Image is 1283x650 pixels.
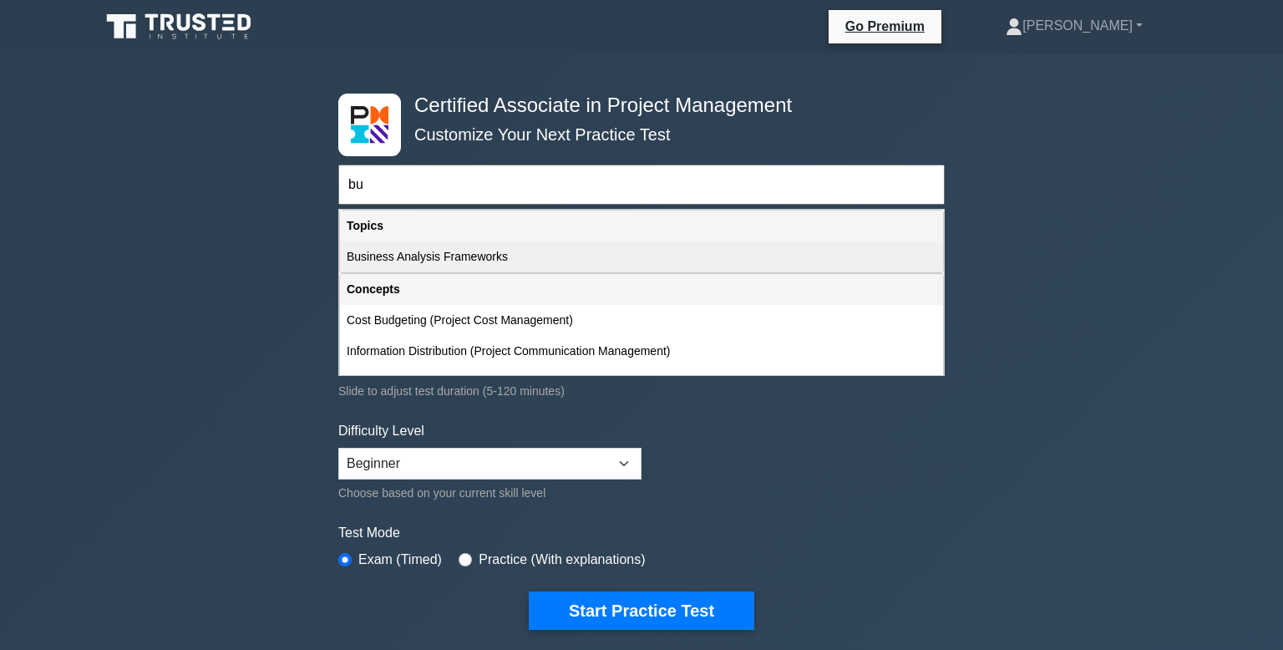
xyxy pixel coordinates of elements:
[340,305,943,336] div: Cost Budgeting (Project Cost Management)
[340,367,943,398] div: Adherence to Timeline and Budget (Waterfall Project Management)
[966,9,1183,43] a: [PERSON_NAME]
[358,550,442,570] label: Exam (Timed)
[338,165,945,205] input: Start typing to filter on topic or concept...
[529,592,754,630] button: Start Practice Test
[340,336,943,367] div: Information Distribution (Project Communication Management)
[835,16,935,37] a: Go Premium
[340,274,943,305] div: Concepts
[479,550,645,570] label: Practice (With explanations)
[338,523,945,543] label: Test Mode
[340,211,943,241] div: Topics
[408,94,863,118] h4: Certified Associate in Project Management
[340,241,943,272] div: Business Analysis Frameworks
[338,483,641,503] div: Choose based on your current skill level
[338,421,424,441] label: Difficulty Level
[338,381,945,401] div: Slide to adjust test duration (5-120 minutes)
